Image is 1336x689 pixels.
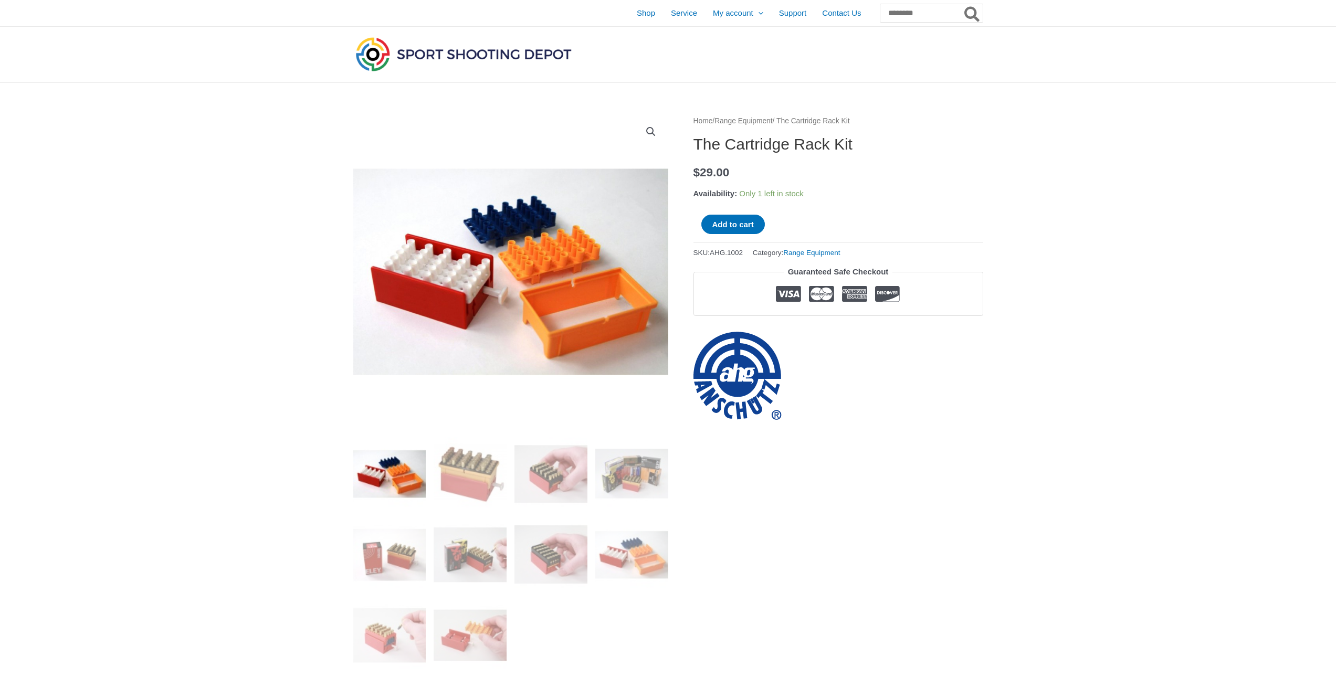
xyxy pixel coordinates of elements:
[595,437,668,510] img: The Cartridge Rack Kit - Image 4
[693,166,730,179] bdi: 29.00
[353,599,426,672] img: The Cartridge Rack Kit - Image 9
[434,599,507,672] img: The Cartridge Rack Kit - Image 10
[783,249,840,257] a: Range Equipment
[353,114,668,429] img: The Cartridge Rack Kit
[514,518,587,591] img: The Cartridge Rack Kit - Image 7
[784,264,893,279] legend: Guaranteed Safe Checkout
[739,189,804,198] span: Only 1 left in stock
[693,114,983,128] nav: Breadcrumb
[353,518,426,591] img: The Cartridge Rack Kit - Image 5
[595,518,668,591] img: The Cartridge Rack Kit
[434,518,507,591] img: The Cartridge Rack Kit - Image 6
[693,135,983,154] h1: The Cartridge Rack Kit
[693,189,738,198] span: Availability:
[641,122,660,141] a: View full-screen image gallery
[962,4,983,22] button: Search
[693,246,743,259] span: SKU:
[514,437,587,510] img: The Cartridge Rack Kit - Image 3
[693,166,700,179] span: $
[701,215,765,234] button: Add to cart
[714,117,772,125] a: Range Equipment
[693,332,782,420] a: ahg-Anschütz
[693,117,713,125] a: Home
[753,246,840,259] span: Category:
[434,437,507,510] img: The Cartridge Rack Kit
[353,437,426,510] img: The Cartridge Rack Kit
[710,249,743,257] span: AHG.1002
[353,35,574,73] img: Sport Shooting Depot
